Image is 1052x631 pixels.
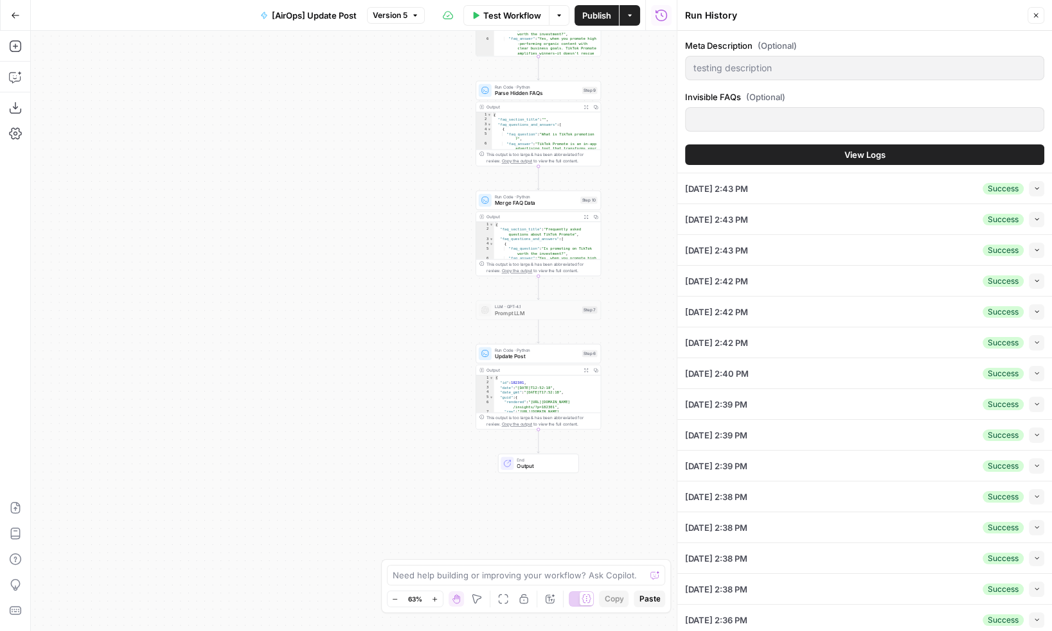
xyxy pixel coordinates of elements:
[476,236,494,241] div: 3
[476,246,494,256] div: 5
[983,491,1024,503] div: Success
[983,399,1024,410] div: Success
[983,460,1024,472] div: Success
[476,227,494,236] div: 2
[495,303,579,309] span: LLM · GPT-4.1
[983,429,1024,441] div: Success
[685,490,747,503] span: [DATE] 2:38 PM
[517,462,572,471] span: Output
[476,141,492,282] div: 6
[537,276,540,300] g: Edge from step_10 to step_7
[476,126,492,132] div: 4
[486,415,597,428] div: This output is too large & has been abbreviated for review. to view the full content.
[476,122,492,127] div: 3
[476,399,494,409] div: 6
[604,593,623,605] span: Copy
[685,614,747,627] span: [DATE] 2:36 PM
[253,5,364,26] button: [AirOps] Update Post
[483,9,541,22] span: Test Workflow
[537,320,540,343] g: Edge from step_7 to step_6
[476,81,601,166] div: Run Code · PythonParse Hidden FAQsStep 9Output{ "faq_section_title":"", "faq_questions_and_answer...
[746,91,785,103] span: (Optional)
[486,214,578,220] div: Output
[495,89,579,98] span: Parse Hidden FAQs
[685,429,747,442] span: [DATE] 2:39 PM
[476,191,601,276] div: Run Code · PythonMerge FAQ DataStep 10Output{ "faq_section_title":"Frequently asked questions abo...
[486,367,578,374] div: Output
[501,422,532,427] span: Copy the output
[501,268,532,273] span: Copy the output
[634,591,665,607] button: Paste
[685,336,748,349] span: [DATE] 2:42 PM
[844,148,886,161] span: View Logs
[489,236,494,241] span: Toggle code folding, rows 3 through 28
[685,583,747,596] span: [DATE] 2:38 PM
[983,368,1024,379] div: Success
[517,456,572,463] span: End
[685,244,748,257] span: [DATE] 2:43 PM
[983,275,1024,287] div: Success
[537,56,540,80] g: Edge from step_1 to step_9
[495,83,579,90] span: Run Code · Python
[486,104,578,110] div: Output
[983,337,1024,349] div: Success
[983,245,1024,256] div: Success
[685,367,749,380] span: [DATE] 2:40 PM
[582,350,598,357] div: Step 6
[367,7,425,24] button: Version 5
[476,300,601,320] div: LLM · GPT-4.1Prompt LLMStep 7
[495,309,579,317] span: Prompt LLM
[582,306,598,313] div: Step 7
[476,390,494,395] div: 4
[983,183,1024,194] div: Success
[685,521,747,534] span: [DATE] 2:38 PM
[476,454,601,473] div: EndOutput
[575,5,619,26] button: Publish
[495,352,579,361] span: Update Post
[495,347,579,353] span: Run Code · Python
[582,87,598,94] div: Step 9
[489,395,494,400] span: Toggle code folding, rows 5 through 8
[476,385,494,390] div: 3
[983,553,1024,564] div: Success
[489,241,494,246] span: Toggle code folding, rows 4 through 8
[685,144,1044,165] button: View Logs
[476,222,494,227] div: 1
[476,117,492,122] div: 2
[476,27,494,37] div: 5
[983,214,1024,225] div: Success
[685,552,747,565] span: [DATE] 2:38 PM
[983,522,1024,533] div: Success
[685,398,747,411] span: [DATE] 2:39 PM
[685,275,748,288] span: [DATE] 2:42 PM
[495,199,577,207] span: Merge FAQ Data
[639,593,660,605] span: Paste
[582,9,611,22] span: Publish
[501,159,532,164] span: Copy the output
[487,126,492,132] span: Toggle code folding, rows 4 through 7
[489,222,494,227] span: Toggle code folding, rows 1 through 29
[476,380,494,385] div: 2
[476,241,494,246] div: 4
[476,112,492,117] div: 1
[685,213,748,226] span: [DATE] 2:43 PM
[580,196,597,203] div: Step 10
[373,10,407,21] span: Version 5
[685,182,748,195] span: [DATE] 2:43 PM
[983,583,1024,595] div: Success
[476,410,494,419] div: 7
[487,112,492,117] span: Toggle code folding, rows 1 through 9
[489,376,494,381] span: Toggle code folding, rows 1 through 23
[983,614,1024,626] div: Success
[476,37,494,61] div: 6
[487,122,492,127] span: Toggle code folding, rows 3 through 8
[486,151,597,164] div: This output is too large & has been abbreviated for review. to view the full content.
[983,306,1024,318] div: Success
[537,429,540,453] g: Edge from step_6 to end
[486,261,597,274] div: This output is too large & has been abbreviated for review. to view the full content.
[685,39,1044,52] label: Meta Description
[537,166,540,190] g: Edge from step_9 to step_10
[476,132,492,141] div: 5
[685,91,1044,103] label: Invisible FAQs
[599,591,629,607] button: Copy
